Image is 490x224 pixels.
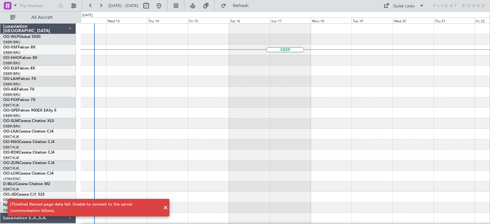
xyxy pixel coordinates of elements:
a: LFSN/ENC [3,177,21,181]
span: D-IBLU [3,182,16,186]
div: Mon 18 [311,18,352,23]
span: OO-AIE [3,88,17,91]
span: OO-WLP [3,35,19,39]
a: OO-LAHFalcon 7X [3,77,36,81]
a: OO-LXACessna Citation CJ4 [3,130,54,134]
a: EBKT/KJK [3,155,19,160]
a: EBBR/BRU [3,92,20,97]
button: Refresh [218,1,256,11]
a: EBKT/KJK [3,134,19,139]
a: EBKT/KJK [3,166,19,171]
a: OO-NSGCessna Citation CJ4 [3,140,55,144]
a: OO-LUXCessna Citation CJ4 [3,172,54,176]
div: Quick Links [393,3,415,10]
span: OO-LAH [3,77,19,81]
a: EBBR/BRU [3,40,20,45]
span: OO-LXA [3,130,18,134]
a: EBBR/BRU [3,50,20,55]
div: Sun 17 [270,18,311,23]
button: Quick Links [380,1,427,11]
a: EBBR/BRU [3,124,20,129]
span: OO-GPE [3,109,18,112]
button: All Aircraft [7,12,69,23]
span: OO-ROK [3,151,19,155]
span: All Aircraft [17,15,67,20]
a: EBKT/KJK [3,187,19,192]
div: Wed 20 [393,18,434,23]
div: Sat 16 [229,18,270,23]
span: OO-ELK [3,67,18,70]
span: OO-FSX [3,98,18,102]
a: OO-VSFFalcon 8X [3,46,35,49]
div: Thu 21 [434,18,474,23]
a: EBBR/BRU [3,71,20,76]
a: OO-GPEFalcon 900EX EASy II [3,109,56,112]
a: EBKT/KJK [3,103,19,108]
a: OO-ELKFalcon 8X [3,67,35,70]
a: OO-ZUNCessna Citation CJ4 [3,161,55,165]
span: Refresh [227,4,254,8]
span: OO-SLM [3,119,19,123]
a: OO-WLPGlobal 5500 [3,35,41,39]
span: [DATE] - [DATE] [108,3,138,9]
div: [DATE] [82,13,93,18]
a: EBBR/BRU [3,61,20,66]
a: OO-HHOFalcon 8X [3,56,37,60]
span: OO-NSG [3,140,19,144]
div: Thu 14 [147,18,188,23]
a: EBKT/KJK [3,145,19,150]
a: OO-ROKCessna Citation CJ4 [3,151,55,155]
span: OO-VSF [3,46,18,49]
a: D-IBLUCessna Citation M2 [3,182,50,186]
div: [Timeline] Reload page data fail: Unable to connect to the server (communication failure). [10,201,160,214]
div: Wed 13 [106,18,147,23]
span: OO-HHO [3,56,20,60]
input: Trip Number [19,1,56,11]
a: OO-FSXFalcon 7X [3,98,35,102]
div: Tue 12 [65,18,106,23]
a: OO-SLMCessna Citation XLS [3,119,54,123]
span: OO-LUX [3,172,18,176]
span: OO-ZUN [3,161,19,165]
div: Fri 15 [188,18,229,23]
a: OO-AIEFalcon 7X [3,88,34,91]
a: EBBR/BRU [3,113,20,118]
a: EBBR/BRU [3,82,20,87]
div: Tue 19 [352,18,392,23]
